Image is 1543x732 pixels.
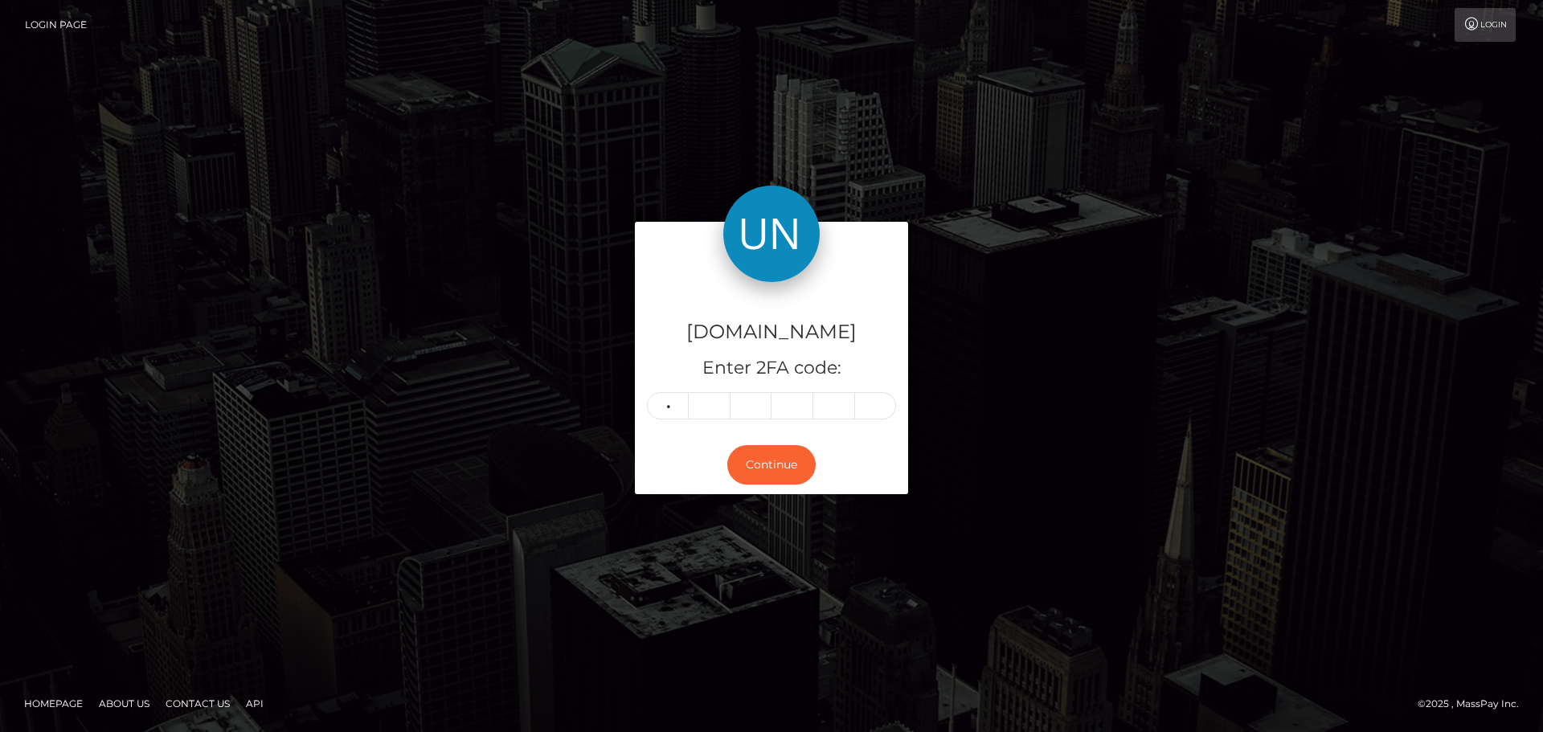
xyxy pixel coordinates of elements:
[25,8,87,42] a: Login Page
[647,356,896,381] h5: Enter 2FA code:
[1418,695,1531,713] div: © 2025 , MassPay Inc.
[92,691,156,716] a: About Us
[1455,8,1516,42] a: Login
[727,445,816,485] button: Continue
[647,318,896,346] h4: [DOMAIN_NAME]
[723,186,820,282] img: Unlockt.me
[18,691,89,716] a: Homepage
[239,691,270,716] a: API
[159,691,236,716] a: Contact Us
